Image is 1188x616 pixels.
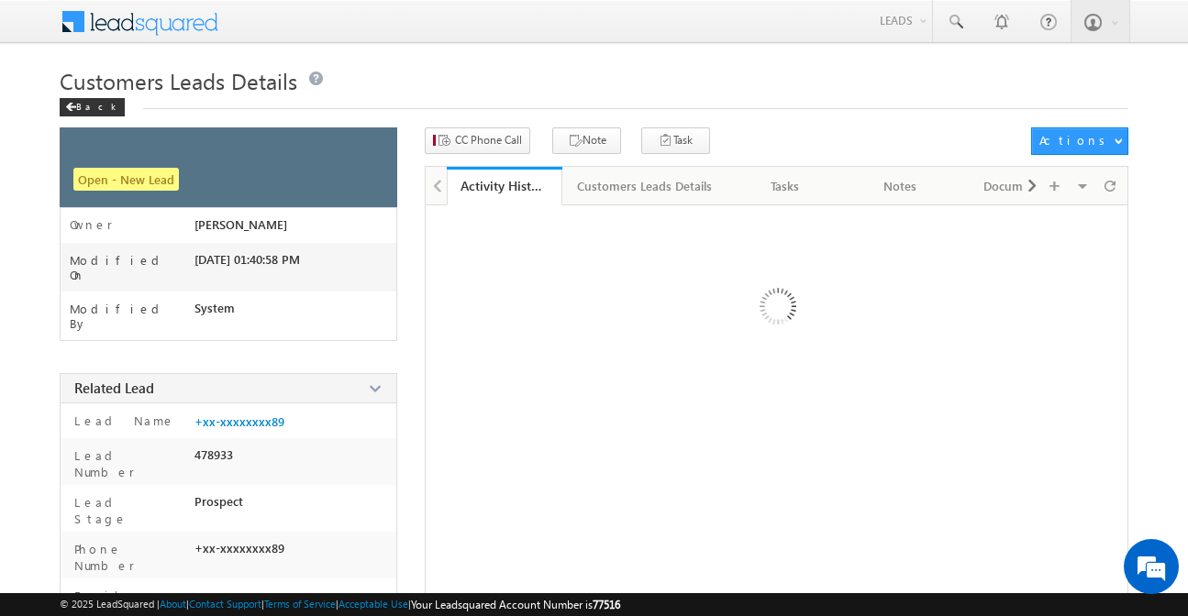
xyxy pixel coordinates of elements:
[60,98,125,116] div: Back
[552,127,621,154] button: Note
[70,412,175,429] label: Lead Name
[973,175,1058,197] div: Documents
[455,132,522,148] span: CC Phone Call
[959,167,1074,205] a: Documents
[194,252,300,267] span: [DATE] 01:40:58 PM
[73,168,179,191] span: Open - New Lead
[194,541,284,555] span: +xx-xxxxxxxx89
[264,598,336,610] a: Terms of Service
[70,541,187,574] label: Phone Number
[70,588,133,604] label: Email
[1031,127,1128,155] button: Actions
[70,302,195,331] label: Modified By
[447,167,562,205] a: Activity History
[194,414,284,429] a: +xx-xxxxxxxx89
[74,379,154,397] span: Related Lead
[858,175,942,197] div: Notes
[70,447,187,480] label: Lead Number
[1039,132,1112,148] div: Actions
[194,301,235,315] span: System
[411,598,620,611] span: Your Leadsquared Account Number is
[160,598,186,610] a: About
[339,598,408,610] a: Acceptable Use
[194,447,233,462] span: 478933
[641,127,710,154] button: Task
[189,598,261,610] a: Contact Support
[682,214,872,404] img: Loading ...
[70,217,113,232] label: Owner
[577,175,712,197] div: Customers Leads Details
[70,253,195,282] label: Modified On
[843,167,959,205] a: Notes
[194,494,243,509] span: Prospect
[728,167,844,205] a: Tasks
[60,66,297,95] span: Customers Leads Details
[60,596,620,613] span: © 2025 LeadSquared | | | | |
[593,598,620,611] span: 77516
[70,494,187,527] label: Lead Stage
[562,167,728,205] a: Customers Leads Details
[461,177,549,194] div: Activity History
[194,217,287,232] span: [PERSON_NAME]
[743,175,827,197] div: Tasks
[425,127,530,154] button: CC Phone Call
